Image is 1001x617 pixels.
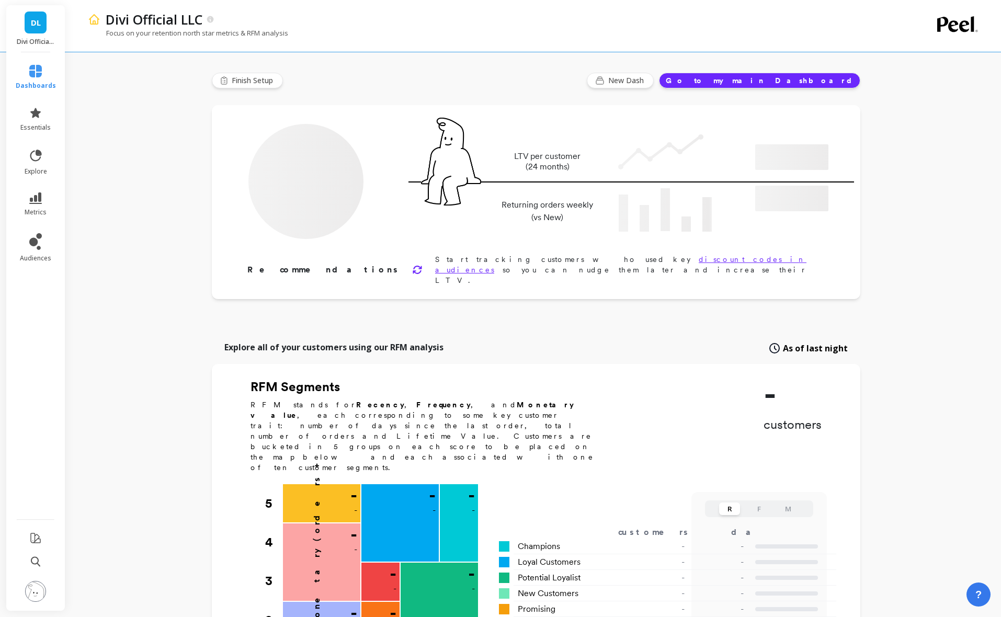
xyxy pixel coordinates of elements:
span: Champions [518,540,560,553]
img: header icon [88,13,100,26]
p: - [698,556,744,568]
div: - [623,603,698,615]
p: Recommendations [247,264,400,276]
div: customers [618,526,703,539]
p: Divi Official LLC [17,38,55,46]
p: - [354,504,357,517]
p: - [698,572,744,584]
p: - [764,379,822,410]
p: RFM stands for , , and , each corresponding to some key customer trait: number of days since the ... [251,399,606,473]
p: Focus on your retention north star metrics & RFM analysis [88,28,288,38]
span: Finish Setup [232,75,276,86]
p: Explore all of your customers using our RFM analysis [224,341,443,353]
div: 3 [265,562,282,600]
span: explore [25,167,47,176]
span: Promising [518,603,555,615]
button: Finish Setup [212,73,283,88]
button: F [748,502,769,515]
p: Divi Official LLC [106,10,202,28]
img: pal seatted on line [421,118,481,205]
p: - [472,582,475,595]
p: - [698,540,744,553]
p: - [698,587,744,600]
p: - [390,566,396,582]
img: profile picture [25,581,46,602]
button: Go to my main Dashboard [659,73,860,88]
p: - [433,504,436,517]
span: essentials [20,123,51,132]
button: New Dash [587,73,654,88]
span: Potential Loyalist [518,572,581,584]
button: R [719,502,740,515]
p: - [393,582,396,595]
p: - [429,487,436,504]
p: - [350,487,357,504]
span: metrics [25,208,47,216]
span: ? [975,587,982,602]
button: ? [966,582,991,607]
p: - [468,566,475,582]
p: - [472,504,475,517]
span: Loyal Customers [518,556,581,568]
p: - [468,487,475,504]
div: days [731,526,774,539]
h2: RFM Segments [251,379,606,395]
span: dashboards [16,82,56,90]
b: Recency [356,401,404,409]
button: M [778,502,799,515]
div: - [623,572,698,584]
span: As of last night [783,342,848,355]
div: - [623,556,698,568]
p: customers [764,416,822,433]
p: Returning orders weekly (vs New) [498,199,596,224]
p: Start tracking customers who used key so you can nudge them later and increase their LTV. [435,254,827,285]
div: 5 [265,484,282,523]
span: audiences [20,254,51,262]
span: New Dash [608,75,647,86]
span: DL [31,17,41,29]
div: - [623,540,698,553]
div: 4 [265,523,282,562]
p: - [354,543,357,556]
b: Frequency [416,401,471,409]
p: - [350,527,357,543]
p: - [698,603,744,615]
p: LTV per customer (24 months) [498,151,596,172]
div: - [623,587,698,600]
span: New Customers [518,587,578,600]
